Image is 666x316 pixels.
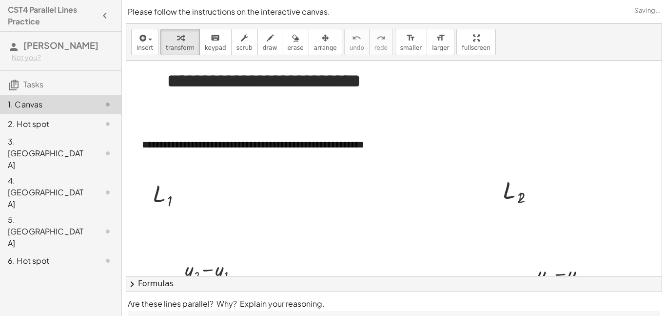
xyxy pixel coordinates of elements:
[102,147,114,159] i: Task not started.
[102,118,114,130] i: Task not started.
[211,32,220,44] i: keyboard
[395,29,427,55] button: format_sizesmaller
[257,29,283,55] button: draw
[126,276,662,292] button: chevron_rightFormulas
[436,32,445,44] i: format_size
[376,32,386,44] i: redo
[406,32,415,44] i: format_size
[128,6,660,18] p: Please follow the instructions on the interactive canvas.
[23,79,43,89] span: Tasks
[236,44,253,51] span: scrub
[374,44,388,51] span: redo
[102,255,114,267] i: Task not started.
[400,44,422,51] span: smaller
[8,255,86,267] div: 6. Hot spot
[8,136,86,171] div: 3. [GEOGRAPHIC_DATA]
[126,278,138,290] span: chevron_right
[456,29,495,55] button: fullscreen
[205,44,226,51] span: keypad
[314,44,337,51] span: arrange
[427,29,454,55] button: format_sizelarger
[23,40,98,51] span: [PERSON_NAME]
[102,226,114,237] i: Task not started.
[128,298,660,310] p: Are these lines parallel? Why? Explain your reasoning.
[8,175,86,210] div: 4. [GEOGRAPHIC_DATA]
[8,4,96,27] h4: CST4 Parallel Lines Practice
[131,29,158,55] button: insert
[344,29,370,55] button: undoundo
[8,118,86,130] div: 2. Hot spot
[352,32,361,44] i: undo
[8,214,86,249] div: 5. [GEOGRAPHIC_DATA]
[137,44,153,51] span: insert
[102,187,114,198] i: Task not started.
[12,53,114,63] div: Not you?
[462,44,490,51] span: fullscreen
[634,6,660,16] span: Saving…
[199,29,232,55] button: keyboardkeypad
[102,99,114,110] i: Task not started.
[369,29,393,55] button: redoredo
[8,99,86,110] div: 1. Canvas
[263,44,277,51] span: draw
[166,44,195,51] span: transform
[287,44,303,51] span: erase
[350,44,364,51] span: undo
[231,29,258,55] button: scrub
[282,29,309,55] button: erase
[160,29,200,55] button: transform
[432,44,449,51] span: larger
[309,29,342,55] button: arrange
